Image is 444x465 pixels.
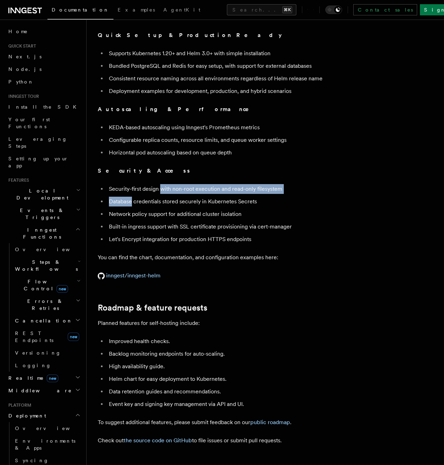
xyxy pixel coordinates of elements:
[118,7,155,13] span: Examples
[6,50,82,63] a: Next.js
[98,303,207,313] a: Roadmap & feature requests
[107,123,377,132] li: KEDA-based autoscaling using Inngest's Prometheus metrics
[8,28,28,35] span: Home
[107,387,377,397] li: Data retention guides and recommendations.
[15,438,75,451] span: Environments & Apps
[15,363,51,368] span: Logging
[107,234,377,244] li: Let's Encrypt integration for production HTTPS endpoints
[98,436,377,445] p: Check out to file issues or submit pull requests.
[107,135,377,145] li: Configurable replica counts, resource limits, and queue worker settings
[8,136,67,149] span: Leveraging Steps
[12,256,82,275] button: Steps & Workflows
[6,113,82,133] a: Your first Functions
[12,347,82,359] a: Versioning
[159,2,205,19] a: AgentKit
[6,384,82,397] button: Middleware
[8,104,81,110] span: Install the SDK
[107,349,377,359] li: Backlog monitoring endpoints for auto-scaling.
[282,6,292,13] kbd: ⌘K
[12,275,82,295] button: Flow Controlnew
[98,253,377,262] p: You can find the chart, documentation, and configuration examples here:
[6,63,82,75] a: Node.js
[12,435,82,454] a: Environments & Apps
[250,419,290,426] a: public roadmap
[15,350,61,356] span: Versioning
[12,314,82,327] button: Cancellation
[107,336,377,346] li: Improved health checks.
[6,224,82,243] button: Inngest Functions
[52,7,109,13] span: Documentation
[12,422,82,435] a: Overview
[15,458,49,463] span: Syncing
[107,399,377,409] li: Event key and signing key management via API and UI.
[12,243,82,256] a: Overview
[107,74,377,83] li: Consistent resource naming across all environments regardless of Helm release name
[6,94,39,99] span: Inngest tour
[6,409,82,422] button: Deployment
[107,374,377,384] li: Helm chart for easy deployment to Kubernetes.
[6,187,76,201] span: Local Development
[8,66,42,72] span: Node.js
[12,317,73,324] span: Cancellation
[107,222,377,232] li: Built-in ingress support with SSL certificate provisioning via cert-manager
[6,387,72,394] span: Middleware
[107,86,377,96] li: Deployment examples for development, production, and hybrid scenarios
[113,2,159,19] a: Examples
[6,207,76,221] span: Events & Triggers
[15,426,87,431] span: Overview
[98,318,377,328] p: Planned features for self-hosting include:
[6,133,82,152] a: Leveraging Steps
[325,6,342,14] button: Toggle dark mode
[47,375,58,382] span: new
[227,4,296,15] button: Search...⌘K
[107,362,377,371] li: High availability guide.
[12,359,82,372] a: Logging
[12,327,82,347] a: REST Endpointsnew
[107,61,377,71] li: Bundled PostgreSQL and Redis for easy setup, with support for external databases
[6,25,82,38] a: Home
[6,375,58,382] span: Realtime
[8,79,34,85] span: Python
[15,330,53,343] span: REST Endpoints
[47,2,113,20] a: Documentation
[6,75,82,88] a: Python
[6,412,46,419] span: Deployment
[68,333,79,341] span: new
[98,417,377,427] p: To suggest additional features, please submit feedback on our .
[12,259,78,273] span: Steps & Workflows
[6,226,75,240] span: Inngest Functions
[8,156,68,168] span: Setting up your app
[8,54,42,59] span: Next.js
[6,372,82,384] button: Realtimenew
[6,184,82,204] button: Local Development
[6,402,31,408] span: Platform
[107,184,377,194] li: Security-first design with non-root execution and read-only filesystem
[107,49,377,58] li: Supports Kubernetes 1.20+ and Helm 3.0+ with simple installation
[6,204,82,224] button: Events & Triggers
[12,278,77,292] span: Flow Control
[8,117,50,129] span: Your first Functions
[107,148,377,158] li: Horizontal pod autoscaling based on queue depth
[107,209,377,219] li: Network policy support for additional cluster isolation
[163,7,200,13] span: AgentKit
[98,106,259,112] strong: Autoscaling & Performance
[57,285,68,293] span: new
[124,437,192,444] a: the source code on GitHub
[107,197,377,206] li: Database credentials stored securely in Kubernetes Secrets
[12,298,76,312] span: Errors & Retries
[6,177,29,183] span: Features
[98,32,282,38] strong: Quick Setup & Production Ready
[6,43,36,49] span: Quick start
[12,295,82,314] button: Errors & Retries
[6,152,82,172] a: Setting up your app
[6,243,82,372] div: Inngest Functions
[353,4,417,15] a: Contact sales
[98,167,191,174] strong: Security & Access
[6,101,82,113] a: Install the SDK
[15,247,87,252] span: Overview
[98,272,161,279] a: inngest/inngest-helm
